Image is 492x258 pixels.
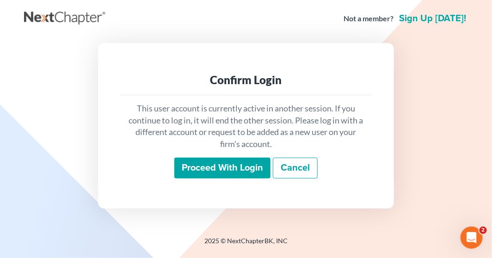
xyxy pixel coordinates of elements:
a: Sign up [DATE]! [397,14,468,23]
p: This user account is currently active in another session. If you continue to log in, it will end ... [128,103,364,150]
div: 2025 © NextChapterBK, INC [24,236,468,253]
strong: Not a member? [344,13,394,24]
span: 2 [480,227,487,234]
input: Proceed with login [174,158,271,179]
div: Confirm Login [128,73,364,87]
a: Cancel [273,158,318,179]
iframe: Intercom live chat [461,227,483,249]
